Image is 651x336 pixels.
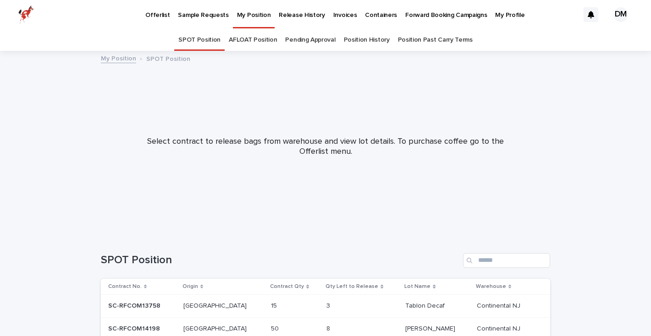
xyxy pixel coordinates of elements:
p: Tablon Decaf [405,300,447,310]
p: SPOT Position [146,53,190,63]
a: Position Past Carry Terms [398,29,473,51]
p: [PERSON_NAME] [405,323,457,333]
p: Qty Left to Release [325,282,378,292]
p: 50 [271,323,281,333]
a: Position History [344,29,390,51]
a: Pending Approval [285,29,335,51]
p: Warehouse [476,282,506,292]
a: AFLOAT Position [229,29,277,51]
tr: SC-RFCOM13758SC-RFCOM13758 [GEOGRAPHIC_DATA][GEOGRAPHIC_DATA] 1515 33 Tablon DecafTablon Decaf Co... [101,295,550,318]
div: DM [613,7,628,22]
p: 15 [271,300,279,310]
p: SC-RFCOM13758 [108,300,162,310]
p: Select contract to release bags from warehouse and view lot details. To purchase coffee go to the... [142,137,509,157]
p: Contract No. [108,282,142,292]
p: Origin [182,282,198,292]
a: My Position [101,53,136,63]
p: 3 [326,300,332,310]
p: [GEOGRAPHIC_DATA] [183,323,248,333]
a: SPOT Position [178,29,221,51]
h1: SPOT Position [101,254,459,267]
p: Continental NJ [477,300,522,310]
p: Contract Qty [270,282,304,292]
input: Search [463,253,550,268]
p: SC-RFCOM14198 [108,323,162,333]
p: [GEOGRAPHIC_DATA] [183,300,248,310]
p: 8 [326,323,332,333]
p: Continental NJ [477,323,522,333]
p: Lot Name [404,282,430,292]
img: zttTXibQQrCfv9chImQE [18,5,34,24]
